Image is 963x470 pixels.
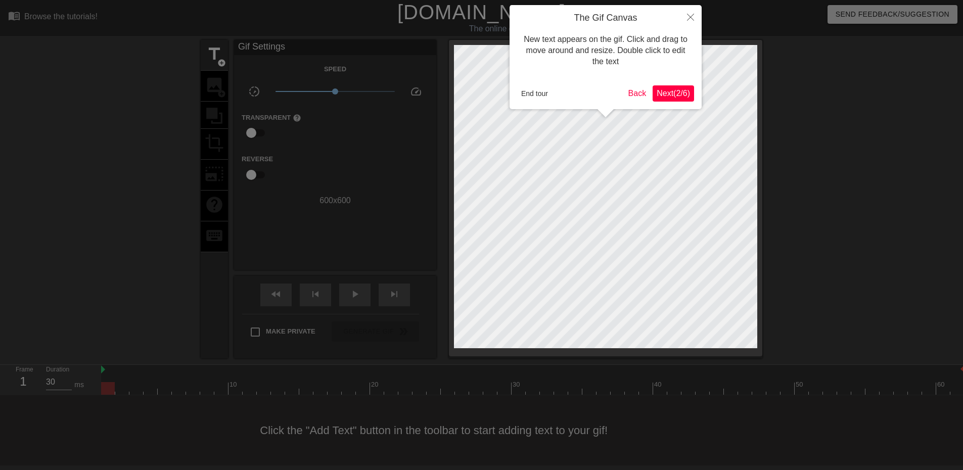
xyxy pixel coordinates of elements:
[517,24,694,78] div: New text appears on the gif. Click and drag to move around and resize. Double click to edit the text
[517,86,552,101] button: End tour
[653,85,694,102] button: Next
[624,85,651,102] button: Back
[517,13,694,24] h4: The Gif Canvas
[657,89,690,98] span: Next ( 2 / 6 )
[679,5,702,28] button: Close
